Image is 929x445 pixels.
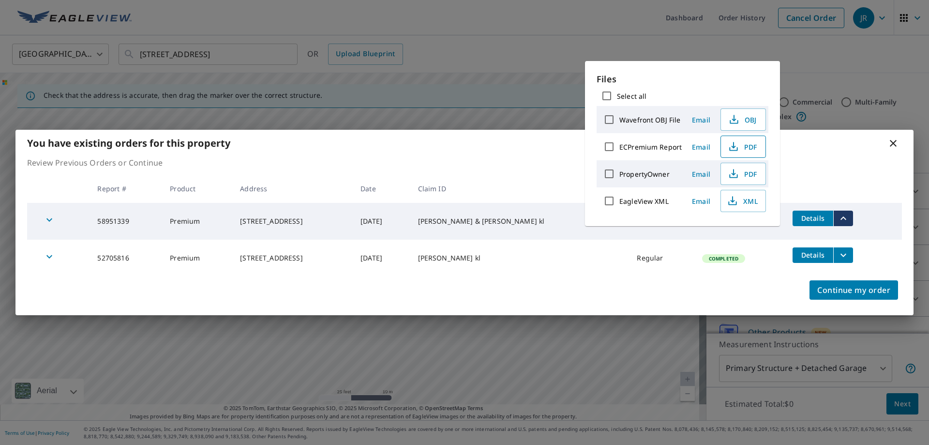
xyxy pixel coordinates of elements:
span: Continue my order [817,283,890,297]
div: [STREET_ADDRESS] [240,216,345,226]
td: [PERSON_NAME] kl [410,240,629,276]
button: Email [686,112,717,127]
label: EagleView XML [619,197,669,206]
button: filesDropdownBtn-58951339 [833,211,853,226]
span: Details [798,250,827,260]
label: Wavefront OBJ File [619,115,680,124]
span: Details [798,214,827,223]
span: Email [689,197,713,206]
button: PDF [720,136,766,158]
button: Email [686,194,717,209]
span: Completed [703,255,744,262]
th: Address [232,174,353,203]
p: Files [597,73,768,86]
span: Email [689,115,713,124]
button: filesDropdownBtn-52705816 [833,247,853,263]
th: Claim ID [410,174,629,203]
span: Email [689,142,713,152]
td: [DATE] [353,240,410,276]
span: OBJ [727,114,758,125]
b: You have existing orders for this property [27,137,230,150]
td: Premium [162,240,232,276]
span: XML [727,195,758,207]
th: Date [353,174,410,203]
label: PropertyOwner [619,169,670,179]
button: XML [720,190,766,212]
button: Email [686,139,717,154]
button: Email [686,167,717,182]
td: 52705816 [90,240,162,276]
td: [DATE] [353,203,410,240]
td: Premium [162,203,232,240]
label: ECPremium Report [619,142,682,152]
button: detailsBtn-58951339 [793,211,833,226]
button: detailsBtn-52705816 [793,247,833,263]
button: Continue my order [809,280,898,300]
td: [PERSON_NAME] & [PERSON_NAME] kl [410,203,629,240]
span: PDF [727,168,758,180]
th: Product [162,174,232,203]
button: PDF [720,163,766,185]
label: Select all [617,92,646,101]
td: 58951339 [90,203,162,240]
span: Email [689,169,713,179]
th: Report # [90,174,162,203]
p: Review Previous Orders or Continue [27,157,902,169]
td: Regular [629,240,694,276]
button: OBJ [720,108,766,131]
span: PDF [727,141,758,153]
div: [STREET_ADDRESS] [240,253,345,263]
